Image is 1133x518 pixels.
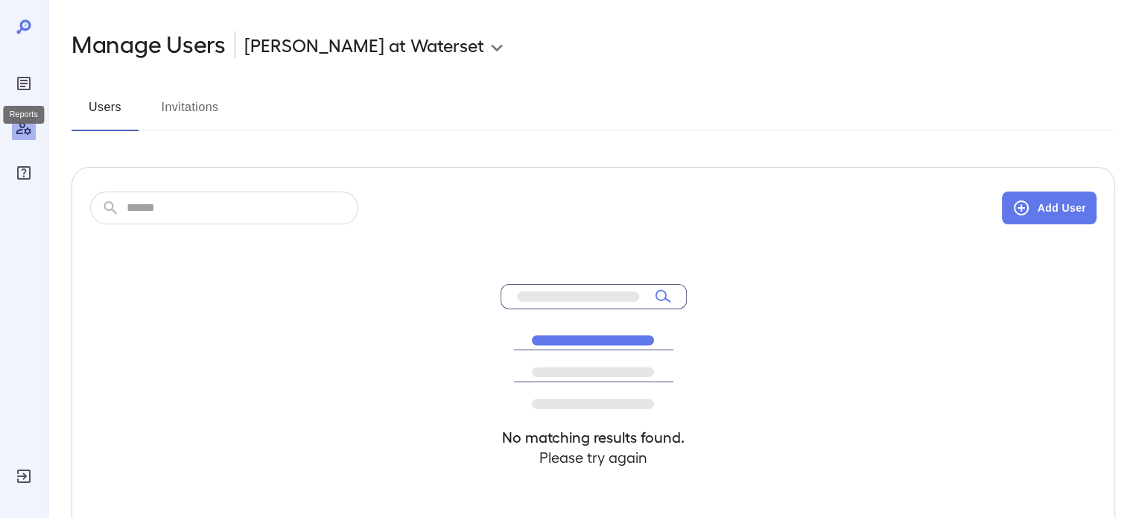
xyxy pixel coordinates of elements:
div: Manage Users [12,116,36,140]
button: Invitations [156,95,223,131]
div: Reports [3,106,44,124]
div: Log Out [12,464,36,488]
h4: No matching results found. [501,427,687,447]
div: FAQ [12,161,36,185]
div: Reports [12,72,36,95]
button: Add User [1002,192,1096,224]
button: Users [72,95,139,131]
h4: Please try again [501,447,687,467]
p: [PERSON_NAME] at Waterset [244,33,484,57]
h2: Manage Users [72,30,226,60]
